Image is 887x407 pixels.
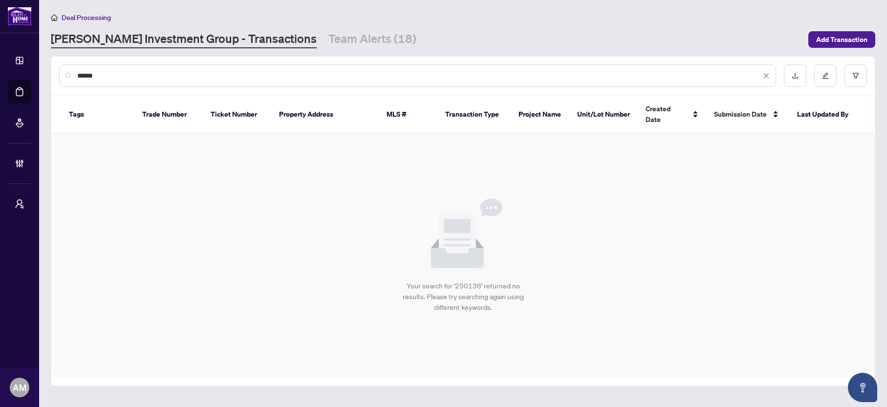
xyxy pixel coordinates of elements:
[379,96,437,134] th: MLS #
[792,72,799,79] span: download
[706,96,789,134] th: Submission Date
[397,281,529,313] div: Your search for '250136' returned no results. Please try searching again using different keywords.
[714,109,767,120] span: Submission Date
[808,31,875,48] button: Add Transaction
[437,96,511,134] th: Transaction Type
[763,72,770,79] span: close
[271,96,379,134] th: Property Address
[784,64,806,87] button: download
[424,199,502,273] img: Null State Icon
[62,13,111,22] span: Deal Processing
[203,96,271,134] th: Ticket Number
[134,96,203,134] th: Trade Number
[816,32,867,47] span: Add Transaction
[13,381,26,394] span: AM
[638,96,706,134] th: Created Date
[822,72,829,79] span: edit
[511,96,569,134] th: Project Name
[844,64,867,87] button: filter
[848,373,877,402] button: Open asap
[51,31,317,48] a: [PERSON_NAME] Investment Group - Transactions
[646,103,687,125] span: Created Date
[8,7,31,25] img: logo
[852,72,859,79] span: filter
[51,14,58,21] span: home
[15,199,24,209] span: user-switch
[789,96,863,134] th: Last Updated By
[328,31,416,48] a: Team Alerts (18)
[569,96,638,134] th: Unit/Lot Number
[814,64,837,87] button: edit
[61,96,134,134] th: Tags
